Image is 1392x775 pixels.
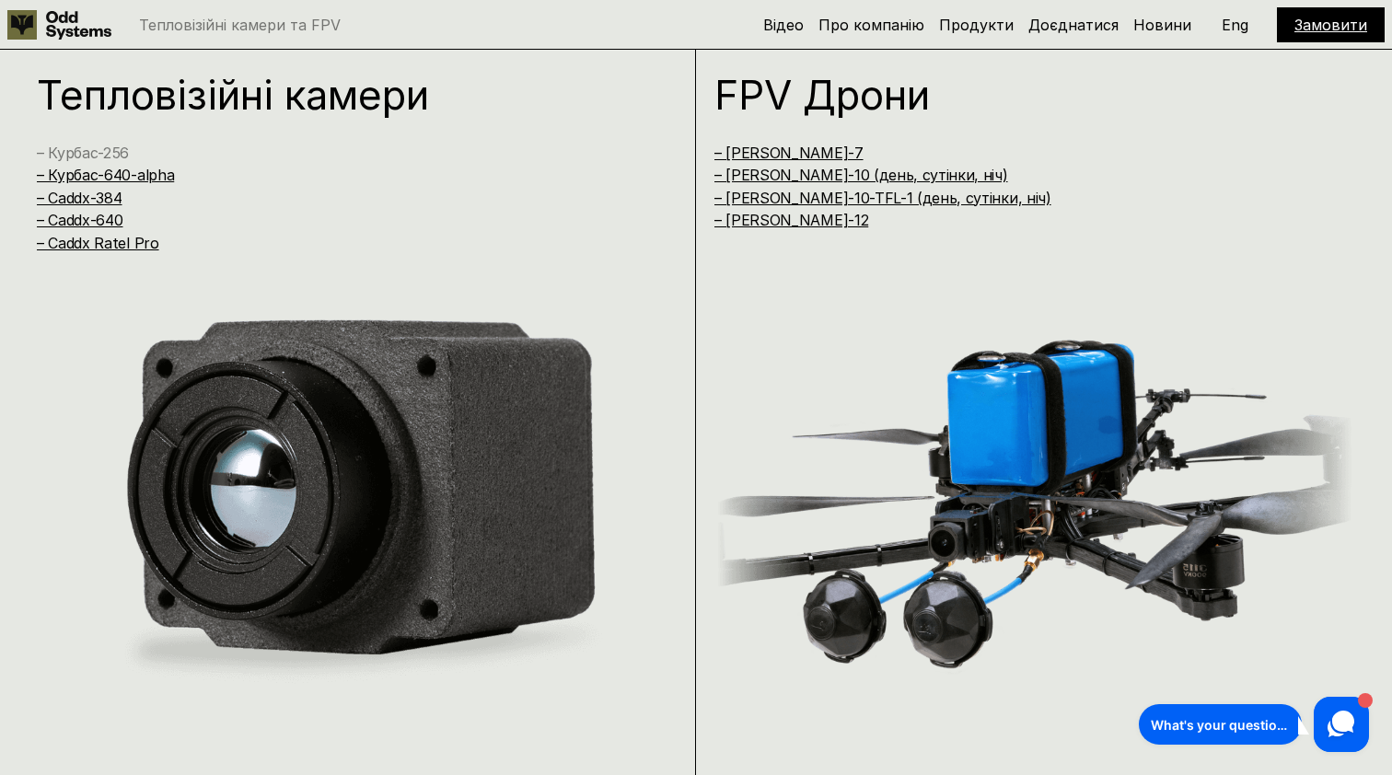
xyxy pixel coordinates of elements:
p: Eng [1222,17,1248,32]
a: – [PERSON_NAME]-7 [714,144,864,162]
a: Відео [763,16,804,34]
a: – Курбас-640-alpha [37,166,174,184]
p: Тепловізійні камери та FPV [139,17,341,32]
h1: FPV Дрони [714,75,1317,115]
a: – [PERSON_NAME]-10-TFL-1 (день, сутінки, ніч) [714,189,1051,207]
a: Новини [1133,16,1191,34]
a: – Caddx-384 [37,189,122,207]
a: Про компанію [818,16,924,34]
a: Замовити [1294,16,1367,34]
a: – [PERSON_NAME]-10 (день, сутінки, ніч) [714,166,1008,184]
iframe: HelpCrunch [1134,692,1374,757]
a: – Caddx Ratel Pro [37,234,159,252]
a: – Курбас-256 [37,144,129,162]
a: Доєднатися [1028,16,1119,34]
a: Продукти [939,16,1014,34]
a: – Caddx-640 [37,211,122,229]
h1: Тепловізійні камери [37,75,639,115]
a: – [PERSON_NAME]-12 [714,211,868,229]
